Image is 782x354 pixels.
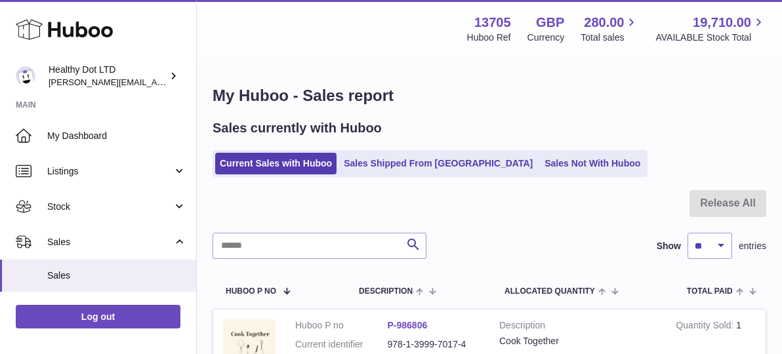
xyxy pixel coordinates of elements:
[49,64,167,88] div: Healthy Dot LTD
[49,77,263,87] span: [PERSON_NAME][EMAIL_ADDRESS][DOMAIN_NAME]
[693,14,751,31] span: 19,710.00
[527,31,565,44] div: Currency
[536,14,564,31] strong: GBP
[504,287,595,296] span: ALLOCATED Quantity
[388,320,428,330] a: P-986806
[687,287,733,296] span: Total paid
[655,14,766,44] a: 19,710.00 AVAILABLE Stock Total
[295,338,388,351] dt: Current identifier
[655,31,766,44] span: AVAILABLE Stock Total
[499,319,656,335] strong: Description
[47,201,173,213] span: Stock
[213,119,382,137] h2: Sales currently with Huboo
[47,269,186,282] span: Sales
[474,14,511,31] strong: 13705
[467,31,511,44] div: Huboo Ref
[47,165,173,178] span: Listings
[540,153,645,174] a: Sales Not With Huboo
[584,14,624,31] span: 280.00
[213,85,766,106] h1: My Huboo - Sales report
[16,66,35,86] img: Dorothy@healthydot.com
[339,153,537,174] a: Sales Shipped From [GEOGRAPHIC_DATA]
[499,335,656,347] div: Cook Together
[215,153,337,174] a: Current Sales with Huboo
[359,287,413,296] span: Description
[657,240,681,252] label: Show
[226,287,276,296] span: Huboo P no
[295,319,388,332] dt: Huboo P no
[676,320,736,334] strong: Quantity Sold
[47,236,173,248] span: Sales
[581,14,639,44] a: 280.00 Total sales
[388,338,480,351] dd: 978-1-3999-7017-4
[739,240,766,252] span: entries
[16,305,180,328] a: Log out
[47,302,186,314] span: Add Manual Order
[581,31,639,44] span: Total sales
[47,130,186,142] span: My Dashboard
